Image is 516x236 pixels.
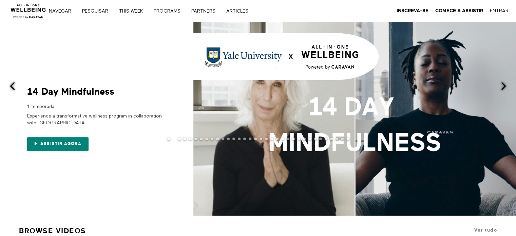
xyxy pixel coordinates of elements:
[151,9,188,14] a: PROGRAMS
[435,8,483,13] strong: Comece a Assistir
[397,8,428,13] strong: Inscreva-se
[490,8,509,14] a: Entrar
[54,7,262,14] nav: Principal
[80,9,115,14] a: Pesquisar
[189,9,223,14] a: PARTNERS
[117,9,150,14] a: THIS WEEK
[435,8,483,14] a: Comece a Assistir
[46,9,78,14] a: Navegar
[474,228,497,233] a: Ver tudo
[397,8,428,14] a: Inscreva-se
[224,9,255,14] a: ARTICLES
